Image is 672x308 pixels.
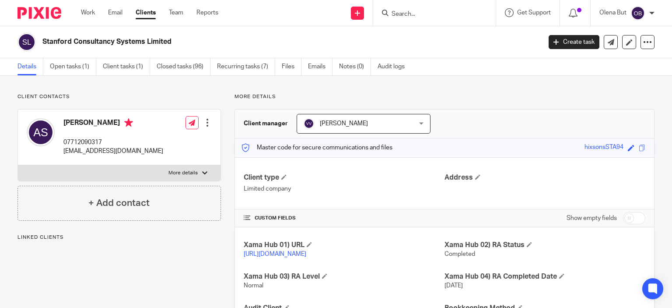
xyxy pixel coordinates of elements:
a: Closed tasks (96) [157,58,210,75]
a: Emails [308,58,332,75]
h4: Xama Hub 02) RA Status [444,241,645,250]
a: Team [169,8,183,17]
h4: Xama Hub 01) URL [244,241,444,250]
p: Limited company [244,184,444,193]
span: Completed [444,251,475,257]
img: svg%3E [27,118,55,146]
a: Email [108,8,122,17]
h4: [PERSON_NAME] [63,118,163,129]
a: [URL][DOMAIN_NAME] [244,251,306,257]
span: Get Support [517,10,551,16]
h4: Client type [244,173,444,182]
img: svg%3E [304,118,314,129]
a: Details [17,58,43,75]
h4: + Add contact [88,196,150,210]
h3: Client manager [244,119,288,128]
h2: Stanford Consultancy Systems Limited [42,37,437,46]
a: Open tasks (1) [50,58,96,75]
span: [DATE] [444,283,463,289]
a: Work [81,8,95,17]
img: Pixie [17,7,61,19]
h4: Xama Hub 04) RA Completed Date [444,272,645,281]
p: Client contacts [17,93,221,100]
h4: Xama Hub 03) RA Level [244,272,444,281]
p: Olena But [599,8,626,17]
span: [PERSON_NAME] [320,120,368,127]
p: Master code for secure communications and files [241,143,392,152]
h4: CUSTOM FIELDS [244,215,444,222]
p: Linked clients [17,234,221,241]
a: Client tasks (1) [103,58,150,75]
span: Normal [244,283,263,289]
a: Audit logs [378,58,411,75]
p: [EMAIL_ADDRESS][DOMAIN_NAME] [63,147,163,156]
a: Recurring tasks (7) [217,58,275,75]
p: More details [168,170,198,177]
div: hixsonsSTA94 [584,143,623,153]
label: Show empty fields [567,214,617,223]
h4: Address [444,173,645,182]
img: svg%3E [17,33,36,51]
input: Search [391,11,469,18]
img: svg%3E [631,6,645,20]
p: 07712090317 [63,138,163,147]
a: Create task [549,35,599,49]
a: Notes (0) [339,58,371,75]
i: Primary [124,118,133,127]
a: Reports [196,8,218,17]
a: Files [282,58,301,75]
p: More details [234,93,654,100]
a: Clients [136,8,156,17]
